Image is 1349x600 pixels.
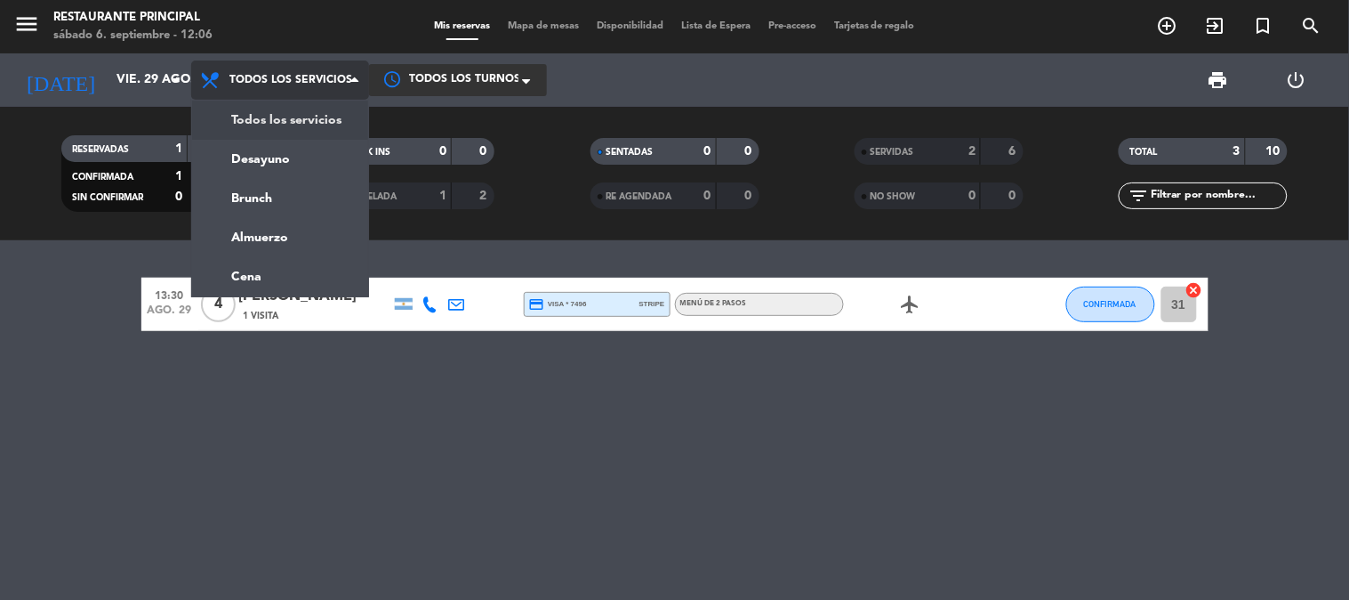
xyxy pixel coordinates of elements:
[588,21,672,31] span: Disponibilidad
[900,294,921,315] i: airplanemode_active
[529,296,545,312] i: credit_card
[1257,53,1336,107] div: LOG OUT
[1149,186,1287,206] input: Filtrar por nombre...
[759,21,825,31] span: Pre-acceso
[1185,281,1203,299] i: cancel
[606,148,654,157] span: SENTADAS
[529,296,587,312] span: visa * 7496
[201,287,236,322] span: 4
[439,145,446,158] strong: 0
[744,145,755,158] strong: 0
[1084,299,1136,309] span: CONFIRMADA
[244,309,279,323] span: 1 Visita
[1208,69,1229,91] span: print
[1129,148,1157,157] span: TOTAL
[13,11,40,44] button: menu
[175,142,182,155] strong: 1
[72,193,143,202] span: SIN CONFIRMAR
[704,145,711,158] strong: 0
[53,27,213,45] div: sábado 6. septiembre - 12:06
[1157,15,1178,36] i: add_circle_outline
[825,21,924,31] span: Tarjetas de regalo
[13,11,40,37] i: menu
[53,9,213,27] div: Restaurante Principal
[72,173,133,182] span: CONFIRMADA
[1253,15,1274,36] i: turned_in_not
[1233,145,1241,158] strong: 3
[499,21,588,31] span: Mapa de mesas
[192,218,368,257] a: Almuerzo
[1128,185,1149,207] i: filter_list
[229,74,352,86] span: Todos los servicios
[148,304,192,325] span: ago. 29
[1008,145,1019,158] strong: 6
[192,140,368,179] a: Desayuno
[680,300,747,307] span: MENÚ DE 2 PASOS
[1266,145,1284,158] strong: 10
[175,170,182,182] strong: 1
[341,192,397,201] span: CANCELADA
[480,145,491,158] strong: 0
[165,69,187,91] i: arrow_drop_down
[704,190,711,202] strong: 0
[192,257,368,296] a: Cena
[1301,15,1322,36] i: search
[175,191,182,203] strong: 0
[968,190,976,202] strong: 0
[1066,287,1155,322] button: CONFIRMADA
[968,145,976,158] strong: 2
[744,190,755,202] strong: 0
[192,179,368,218] a: Brunch
[439,190,446,202] strong: 1
[72,145,129,154] span: RESERVADAS
[1286,69,1307,91] i: power_settings_new
[409,71,520,89] span: Todos los turnos
[480,190,491,202] strong: 2
[1205,15,1226,36] i: exit_to_app
[425,21,499,31] span: Mis reservas
[606,192,672,201] span: RE AGENDADA
[871,148,914,157] span: SERVIDAS
[148,284,192,304] span: 13:30
[192,101,368,140] a: Todos los servicios
[639,298,665,310] span: stripe
[1008,190,1019,202] strong: 0
[871,192,916,201] span: NO SHOW
[672,21,759,31] span: Lista de Espera
[13,61,108,100] i: [DATE]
